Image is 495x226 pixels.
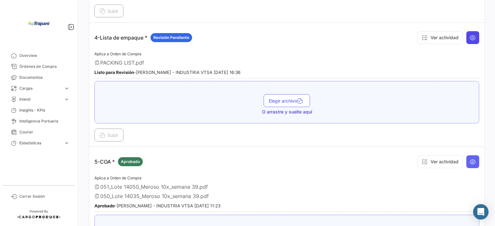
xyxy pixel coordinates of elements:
p: 4-Lista de empaque * [94,33,192,42]
span: O arrastre y suelte aquí [262,109,312,115]
span: 051_Lote 14050_Meroso 10x_semana 39.pdf [100,184,208,190]
span: PACKING LIST.pdf [100,59,144,66]
span: 050_Lote 14035_Meroso 10x_semana 39.pdf [100,193,209,199]
small: - [PERSON_NAME] - INDUSTRIA VTSA [DATE] 11:23 [94,203,220,208]
a: Órdenes de Compra [5,61,72,72]
span: Aplica a Orden de Compra [94,51,141,56]
p: 5-COA * [94,157,143,166]
span: Inland [19,96,61,102]
span: Cargas [19,86,61,91]
span: Courier [19,129,70,135]
span: Elegir archivo [269,98,305,104]
span: Inteligencia Portuaria [19,118,70,124]
a: Overview [5,50,72,61]
span: Estadísticas [19,140,61,146]
span: Insights - KPIs [19,107,70,113]
span: Overview [19,53,70,59]
span: expand_more [64,96,70,102]
span: expand_more [64,86,70,91]
span: Revisión Pendiente [153,35,189,41]
span: Órdenes de Compra [19,64,70,69]
span: Cerrar Sesión [19,194,70,199]
span: Subir [100,8,118,14]
span: Documentos [19,75,70,80]
span: Aplica a Orden de Compra [94,176,141,180]
b: Listo para Revisión [94,70,134,75]
button: Ver actividad [417,155,463,168]
button: Subir [94,5,123,17]
span: expand_more [64,140,70,146]
img: bd005829-9598-4431-b544-4b06bbcd40b2.jpg [23,8,55,40]
button: Elegir archivo [264,94,310,107]
a: Documentos [5,72,72,83]
div: Abrir Intercom Messenger [473,204,489,220]
a: Inteligencia Portuaria [5,116,72,127]
small: - [PERSON_NAME] - INDUSTRIA VTSA [DATE] 16:36 [94,70,240,75]
span: Aprobado [121,159,140,165]
b: Aprobado [94,203,115,208]
span: Subir [100,132,118,138]
button: Subir [94,129,123,141]
button: Ver actividad [417,31,463,44]
a: Insights - KPIs [5,105,72,116]
a: Courier [5,127,72,138]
